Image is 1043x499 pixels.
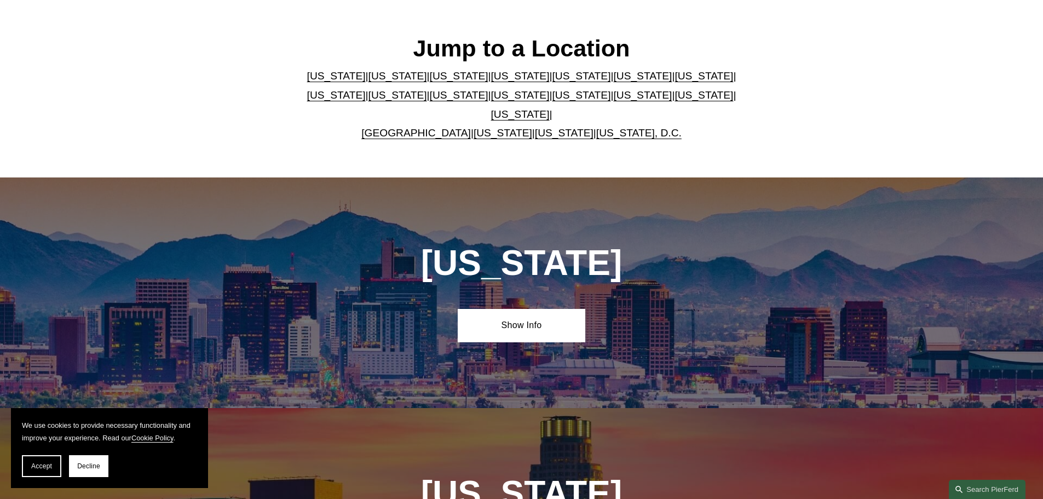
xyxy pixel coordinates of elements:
[491,70,550,82] a: [US_STATE]
[552,70,610,82] a: [US_STATE]
[675,89,733,101] a: [US_STATE]
[368,70,427,82] a: [US_STATE]
[430,89,488,101] a: [US_STATE]
[491,108,550,120] a: [US_STATE]
[613,70,672,82] a: [US_STATE]
[22,419,197,444] p: We use cookies to provide necessary functionality and improve your experience. Read our .
[307,89,366,101] a: [US_STATE]
[949,480,1025,499] a: Search this site
[22,455,61,477] button: Accept
[613,89,672,101] a: [US_STATE]
[31,462,52,470] span: Accept
[675,70,733,82] a: [US_STATE]
[298,34,745,62] h2: Jump to a Location
[11,408,208,488] section: Cookie banner
[535,127,593,139] a: [US_STATE]
[298,67,745,142] p: | | | | | | | | | | | | | | | | | |
[77,462,100,470] span: Decline
[131,434,174,442] a: Cookie Policy
[491,89,550,101] a: [US_STATE]
[596,127,682,139] a: [US_STATE], D.C.
[552,89,610,101] a: [US_STATE]
[430,70,488,82] a: [US_STATE]
[69,455,108,477] button: Decline
[368,89,427,101] a: [US_STATE]
[307,70,366,82] a: [US_STATE]
[361,127,471,139] a: [GEOGRAPHIC_DATA]
[362,243,681,283] h1: [US_STATE]
[458,309,585,342] a: Show Info
[474,127,532,139] a: [US_STATE]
